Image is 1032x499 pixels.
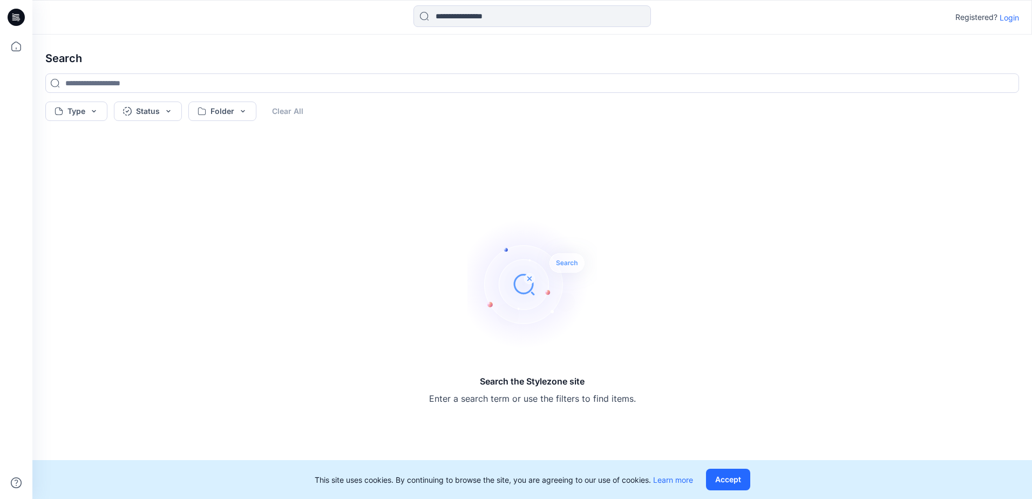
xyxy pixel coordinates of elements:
button: Status [114,102,182,121]
img: Search the Stylezone site [467,219,597,349]
button: Accept [706,469,750,490]
p: This site uses cookies. By continuing to browse the site, you are agreeing to our use of cookies. [315,474,693,485]
h5: Search the Stylezone site [429,375,636,388]
h4: Search [37,43,1028,73]
button: Folder [188,102,256,121]
a: Learn more [653,475,693,484]
button: Type [45,102,107,121]
p: Registered? [955,11,997,24]
p: Login [1000,12,1019,23]
p: Enter a search term or use the filters to find items. [429,392,636,405]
